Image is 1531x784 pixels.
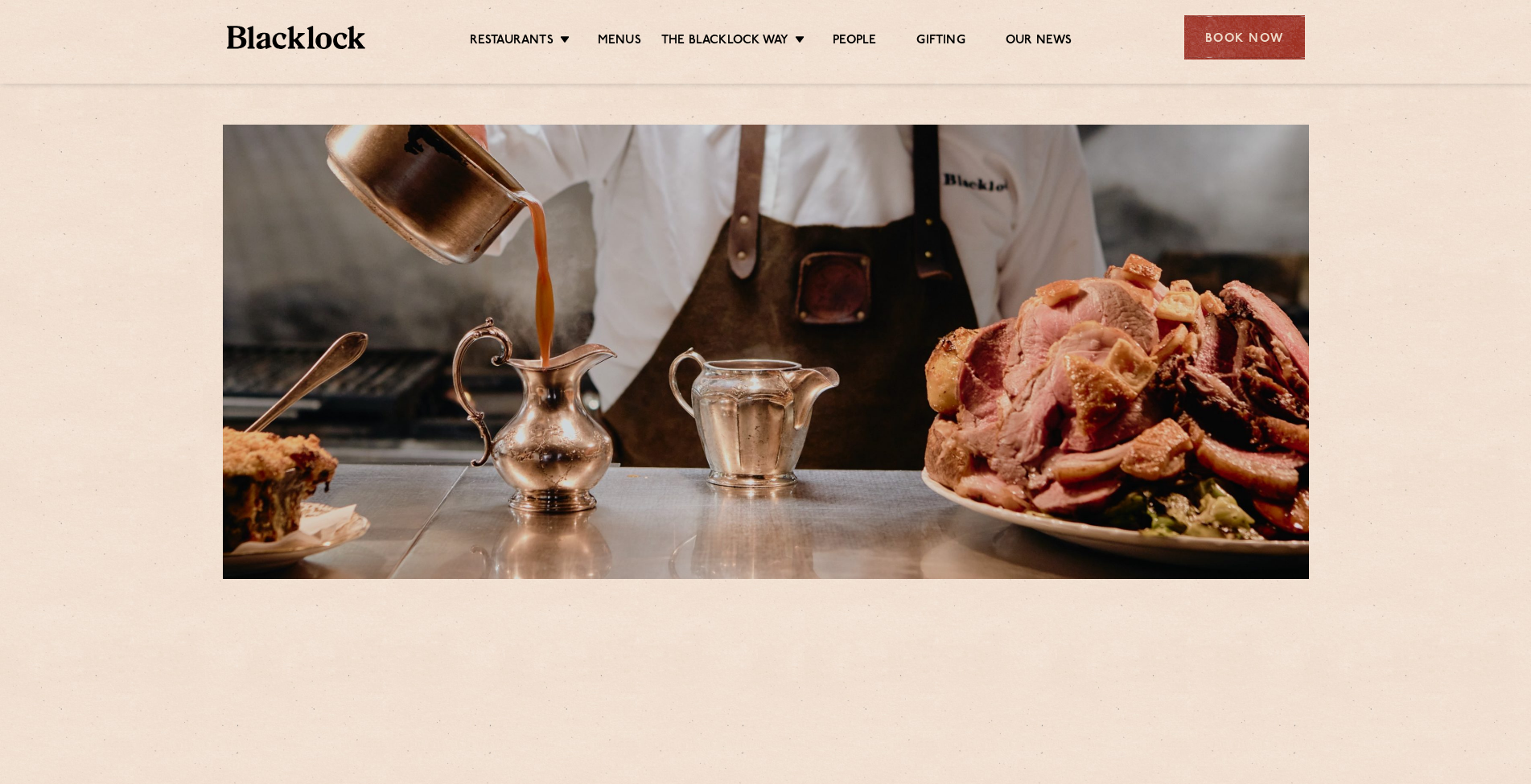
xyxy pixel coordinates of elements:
a: The Blacklock Way [661,33,788,51]
a: Menus [598,33,641,51]
a: Our News [1006,33,1072,51]
a: Gifting [916,33,965,51]
div: Book Now [1184,15,1305,60]
a: People [833,33,876,51]
img: BL_Textured_Logo-footer-cropped.svg [227,26,366,49]
a: Restaurants [470,33,554,51]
